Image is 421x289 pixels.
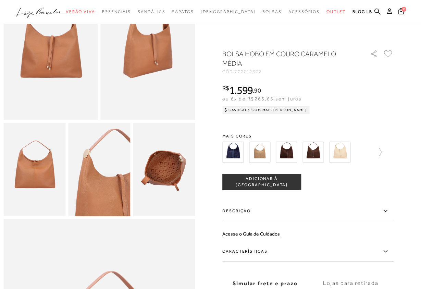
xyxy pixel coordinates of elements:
[222,174,301,190] button: ADICIONAR À [GEOGRAPHIC_DATA]
[229,84,253,96] span: 1.599
[223,176,301,188] span: ADICIONAR À [GEOGRAPHIC_DATA]
[222,106,310,114] div: Cashback com Mais [PERSON_NAME]
[302,142,324,163] img: BOLSA HOBO EM CAMURÇA CAFÉ MÉDIA
[276,142,297,163] img: BOLSA HOBO EM CAMURÇA CAFÉ MÉDIA
[352,5,372,18] a: BLOG LB
[253,87,261,94] i: ,
[329,142,350,163] img: BOLSA HOBO EM COURO BEGE NATA MÉDIA
[102,5,131,18] a: categoryNavScreenReaderText
[201,5,256,18] a: noSubCategoriesText
[262,5,282,18] a: categoryNavScreenReaderText
[68,123,130,216] img: image
[133,123,195,216] img: image
[66,5,95,18] a: categoryNavScreenReaderText
[138,9,165,14] span: Sandálias
[222,96,301,101] span: ou 6x de R$266,65 sem juros
[222,134,394,138] span: Mais cores
[401,7,406,12] span: 0
[249,142,270,163] img: BOLSA HOBO EM CAMURÇA BEGE FENDI MÉDIA
[172,5,194,18] a: categoryNavScreenReaderText
[222,201,394,221] label: Descrição
[222,85,229,91] i: R$
[222,142,244,163] img: BOLSA HOBO EM CAMURÇA AZUL NAVAL MÉDIA
[138,5,165,18] a: categoryNavScreenReaderText
[222,49,351,68] h1: BOLSA HOBO EM COURO CARAMELO MÉDIA
[396,8,406,17] button: 0
[235,69,262,74] span: 777712302
[172,9,194,14] span: Sapatos
[326,9,346,14] span: Outlet
[254,87,261,94] span: 90
[102,9,131,14] span: Essenciais
[66,9,95,14] span: Verão Viva
[222,231,280,237] a: Acesse o Guia de Cuidados
[326,5,346,18] a: categoryNavScreenReaderText
[222,242,394,262] label: Características
[352,9,372,14] span: BLOG LB
[288,9,320,14] span: Acessórios
[288,5,320,18] a: categoryNavScreenReaderText
[201,9,256,14] span: [DEMOGRAPHIC_DATA]
[262,9,282,14] span: Bolsas
[3,123,65,216] img: image
[222,70,359,74] div: CÓD:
